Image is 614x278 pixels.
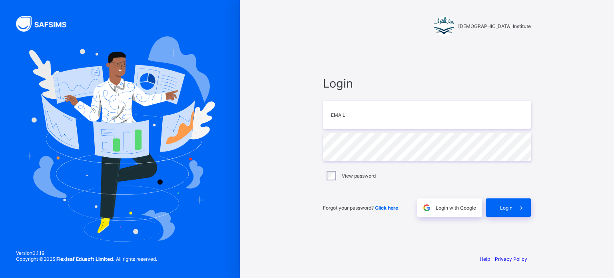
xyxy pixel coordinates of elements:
[342,173,376,179] label: View password
[500,205,512,211] span: Login
[16,256,157,262] span: Copyright © 2025 All rights reserved.
[16,16,76,32] img: SAFSIMS Logo
[16,250,157,256] span: Version 0.1.19
[323,205,398,211] span: Forgot your password?
[458,23,531,29] span: [DEMOGRAPHIC_DATA] Institute
[56,256,115,262] strong: Flexisaf Edusoft Limited.
[436,205,476,211] span: Login with Google
[495,256,527,262] a: Privacy Policy
[375,205,398,211] a: Click here
[480,256,490,262] a: Help
[422,203,431,212] img: google.396cfc9801f0270233282035f929180a.svg
[323,76,531,90] span: Login
[25,36,215,241] img: Hero Image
